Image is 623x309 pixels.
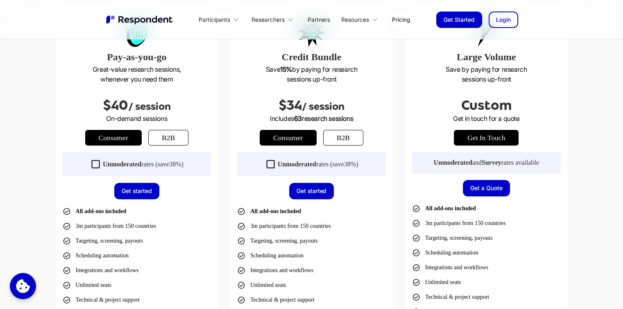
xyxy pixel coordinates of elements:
[237,64,386,84] p: Save by paying for research sessions up-front
[294,114,302,123] span: 63
[412,291,489,303] li: Technical & project support
[105,14,175,25] img: Untitled UI logotext
[63,279,112,291] li: Unlimited seats
[169,161,181,168] span: 38%
[434,159,472,166] strong: Unmoderated
[251,16,285,24] div: Researchers
[323,130,363,145] a: b2b
[482,159,501,166] strong: Survey
[237,265,313,276] li: Integrations and workflows
[103,161,141,168] strong: Unmoderated
[63,265,139,276] li: Integrations and workflows
[337,10,385,29] div: Resources
[114,183,159,199] a: Get started
[434,159,539,167] div: and rates available
[454,130,519,145] a: get in touch
[412,64,561,84] p: Save by paying for research sessions up-front
[247,10,301,29] div: Researchers
[280,65,292,73] strong: 15%
[436,11,482,28] a: Get Started
[237,250,303,261] li: Scheduling automation
[302,101,344,112] span: / session
[63,50,211,64] h3: Pay-as-you-go
[237,279,286,291] li: Unlimited seats
[385,10,417,29] a: Pricing
[63,250,129,261] li: Scheduling automation
[199,16,230,24] div: Participants
[412,277,461,288] li: Unlimited seats
[148,130,188,145] a: b2b
[237,220,331,232] li: 3m participants from 150 countries
[63,114,211,123] p: On-demand sessions
[412,50,561,64] h3: Large Volume
[76,208,127,214] strong: All add-ons included
[412,247,478,259] li: Scheduling automation
[278,161,316,168] strong: Unmoderated
[237,50,386,64] h3: Credit Bundle
[103,160,184,168] div: rates (save )
[412,232,492,244] li: Targeting, screening, payouts
[279,98,302,113] span: $34
[105,14,175,25] a: home
[63,220,156,232] li: 3m participants from 150 countries
[194,10,247,29] div: Participants
[250,208,301,214] strong: All add-ons included
[237,114,386,123] p: Includes
[344,161,356,168] span: 38%
[289,183,334,199] a: Get started
[301,10,337,29] a: Partners
[489,11,518,28] a: Login
[63,235,143,247] li: Targeting, screening, payouts
[463,180,510,196] a: Get a Quote
[128,101,171,112] span: / session
[302,114,353,123] span: research sessions
[237,235,317,247] li: Targeting, screening, payouts
[85,130,142,145] a: Consumer
[425,205,476,211] strong: All add-ons included
[461,98,512,113] span: Custom
[278,160,358,168] div: rates (save )
[412,218,506,229] li: 3m participants from 150 countries
[237,294,314,306] li: Technical & project support
[412,262,488,273] li: Integrations and workflows
[412,114,561,123] p: Get in touch for a quote
[260,130,316,145] a: Consumer
[103,98,128,113] span: $40
[341,16,369,24] div: Resources
[63,64,211,84] p: Great-value research sessions, whenever you need them
[63,294,140,306] li: Technical & project support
